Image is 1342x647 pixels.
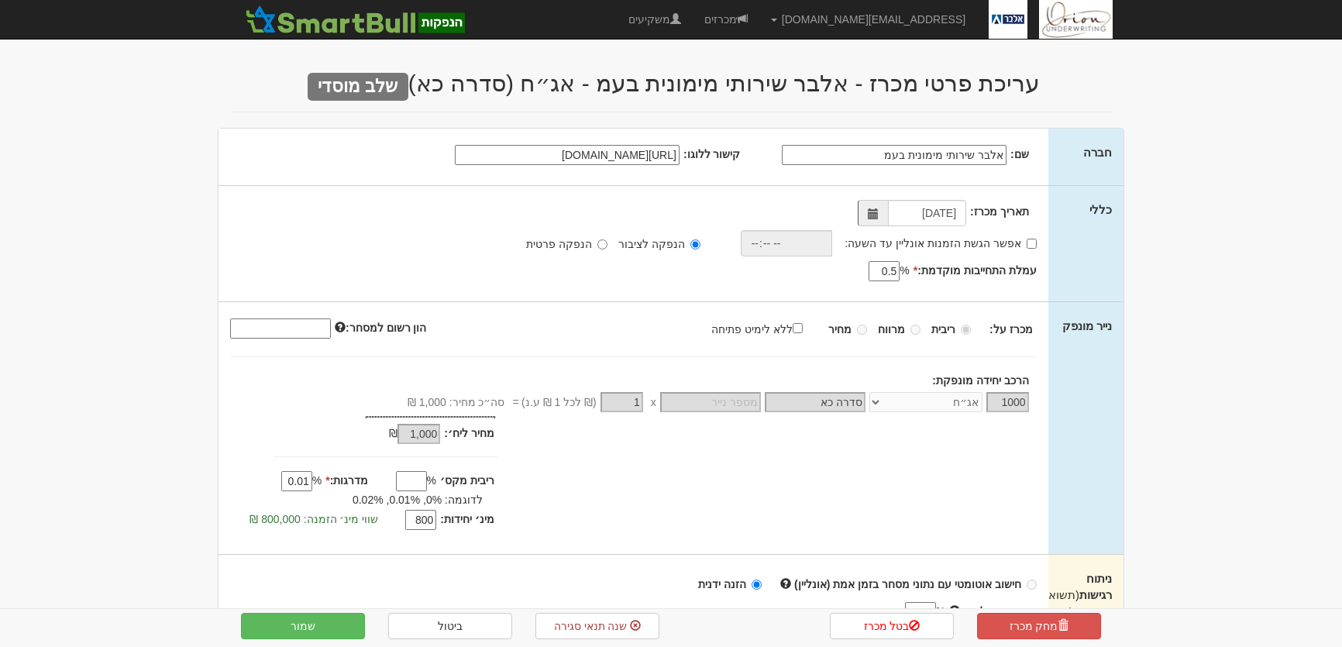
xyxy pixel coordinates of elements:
[936,604,945,619] span: %
[388,613,512,639] a: ביטול
[986,392,1029,412] input: כמות
[427,473,436,488] span: %
[1027,580,1037,590] input: חישוב אוטומטי עם נתוני מסחר בזמן אמת (אונליין)
[765,392,865,412] input: שם הסדרה
[970,204,1029,219] label: תאריך מכרז:
[1010,146,1029,162] label: שם:
[900,263,909,278] span: %
[1089,201,1112,218] label: כללי
[512,394,518,410] span: =
[1037,588,1112,618] span: (תשואות ומרווחים)
[977,613,1101,639] a: מחק מכרז
[989,323,1033,336] strong: מכרז על:
[830,613,954,639] a: בטל מכרז
[794,578,1021,590] strong: חישוב אוטומטי עם נתוני מסחר בזמן אמת (אונליין)
[910,325,920,335] input: מרווח
[353,494,483,506] span: לדוגמה: 0%, 0.01%, 0.02%
[752,580,762,590] input: הזנה ידנית
[229,71,1113,96] h2: עריכת פרטי מכרז - אלבר שירותי מימונית בעמ - אג״ח (סדרה כא)
[690,239,700,250] input: הנפקה לציבור
[651,394,656,410] span: x
[526,236,607,252] label: הנפקה פרטית
[857,325,867,335] input: מחיר
[1060,570,1112,620] label: ניתוח רגישות
[660,392,761,412] input: מספר נייר
[335,320,426,336] label: הון רשום למסחר:
[1062,318,1112,334] label: נייר מונפק
[932,374,1028,387] strong: הרכב יחידה מונפקת:
[683,146,741,162] label: קישור ללוגו:
[1083,144,1112,160] label: חברה
[949,604,1037,619] label: ריבית ממשלתית:
[600,392,643,412] input: מחיר *
[793,323,803,333] input: ללא לימיט פתיחה
[1027,239,1037,249] input: אפשר הגשת הזמנות אונליין עד השעה:
[597,239,607,250] input: הנפקה פרטית
[241,613,365,639] button: שמור
[931,323,955,336] strong: ריבית
[325,473,368,488] label: מדרגות:
[711,320,818,337] label: ללא לימיט פתיחה
[519,394,597,410] span: (₪ לכל 1 ₪ ע.נ)
[878,323,905,336] strong: מרווח
[408,394,505,410] span: סה״כ מחיר: 1,000 ₪
[444,425,494,441] label: מחיר ליח׳:
[241,4,469,35] img: SmartBull Logo
[961,325,971,335] input: ריבית
[535,613,659,639] a: שנה תנאי סגירה
[914,263,1037,278] label: עמלת התחייבות מוקדמת:
[249,513,378,525] span: שווי מינ׳ הזמנה: 800,000 ₪
[845,236,1036,251] label: אפשר הגשת הזמנות אונליין עד השעה:
[440,473,494,488] label: ריבית מקס׳
[440,511,494,527] label: מינ׳ יחידות:
[618,236,700,252] label: הנפקה לציבור
[308,73,408,101] span: שלב מוסדי
[312,473,322,488] span: %
[325,425,445,444] div: ₪
[828,323,852,336] strong: מחיר
[554,620,628,632] span: שנה תנאי סגירה
[698,578,746,590] strong: הזנה ידנית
